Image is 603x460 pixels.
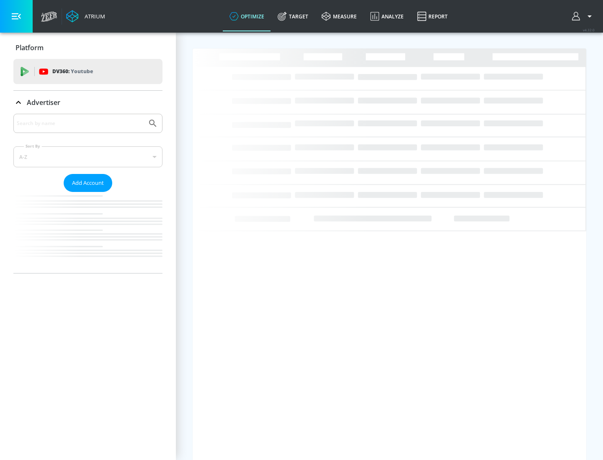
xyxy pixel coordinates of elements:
[13,91,162,114] div: Advertiser
[315,1,363,31] a: measure
[271,1,315,31] a: Target
[71,67,93,76] p: Youtube
[13,146,162,167] div: A-Z
[52,67,93,76] p: DV360:
[81,13,105,20] div: Atrium
[583,28,595,32] span: v 4.32.0
[17,118,144,129] input: Search by name
[64,174,112,192] button: Add Account
[13,59,162,84] div: DV360: Youtube
[72,178,104,188] span: Add Account
[363,1,410,31] a: Analyze
[13,192,162,273] nav: list of Advertiser
[223,1,271,31] a: optimize
[13,36,162,59] div: Platform
[13,114,162,273] div: Advertiser
[410,1,454,31] a: Report
[27,98,60,107] p: Advertiser
[66,10,105,23] a: Atrium
[24,143,42,149] label: Sort By
[15,43,44,52] p: Platform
